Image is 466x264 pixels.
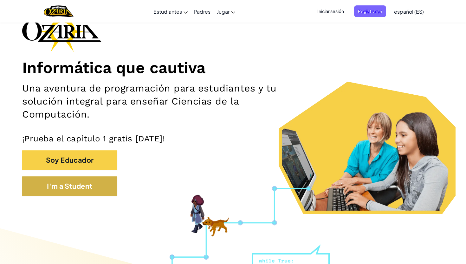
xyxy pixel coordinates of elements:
[150,3,191,20] a: Estudiantes
[22,133,444,144] p: ¡Prueba el capítulo 1 gratis [DATE]!
[44,5,73,18] img: Home
[391,3,427,20] a: español (ES)
[354,5,386,17] button: Registrarse
[394,8,424,15] span: español (ES)
[314,5,348,17] button: Iniciar sesión
[22,176,117,196] button: I'm a Student
[191,3,214,20] a: Padres
[22,58,444,77] h1: Informática que cautiva
[153,8,182,15] span: Estudiantes
[214,3,238,20] a: Jugar
[44,5,73,18] a: Ozaria by CodeCombat logo
[217,8,230,15] span: Jugar
[22,150,117,170] button: Soy Educador
[22,82,305,121] h2: Una aventura de programación para estudiantes y tu solución integral para enseñar Ciencias de la ...
[22,11,101,52] img: Ozaria branding logo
